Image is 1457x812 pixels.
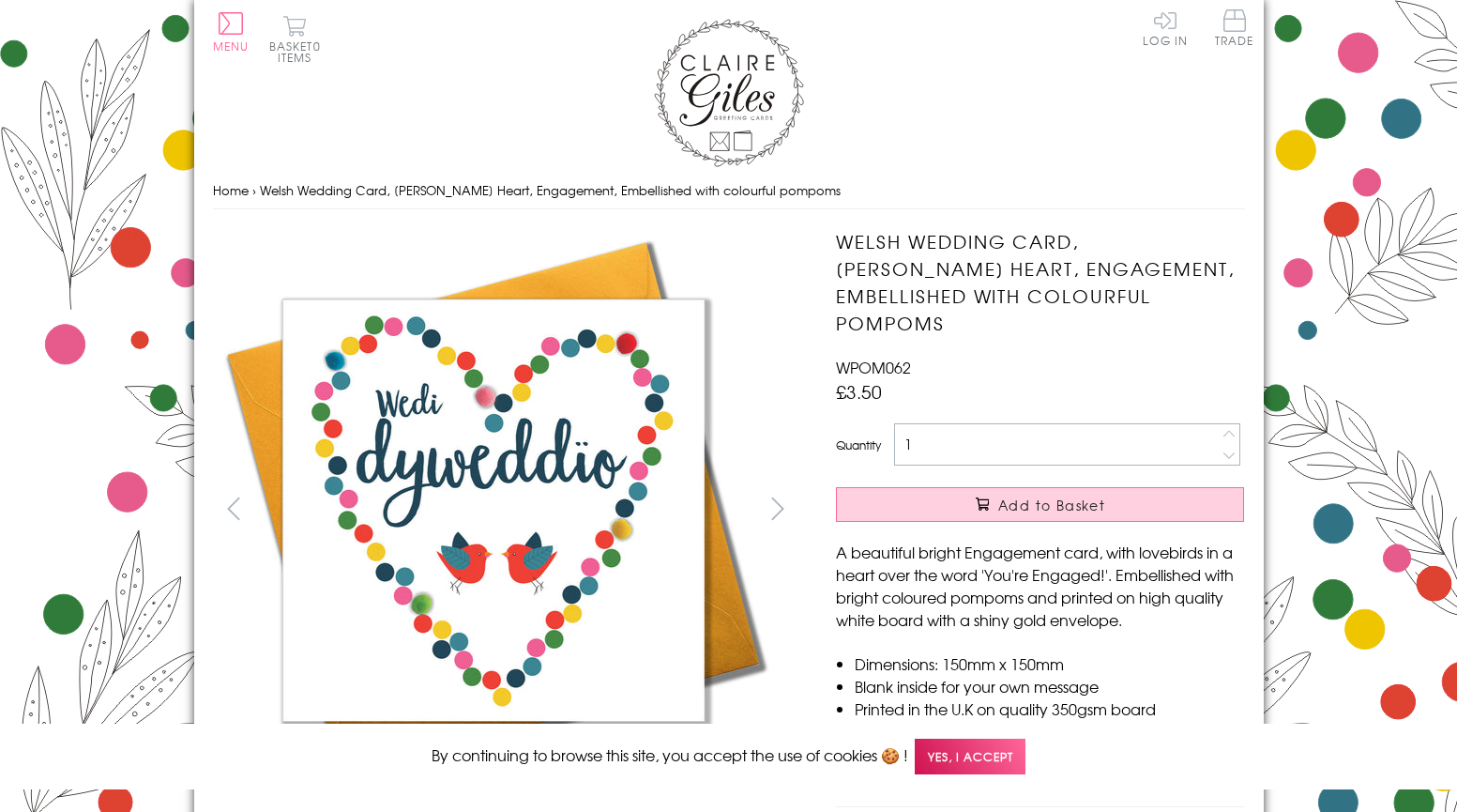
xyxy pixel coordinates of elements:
[836,437,881,453] label: Quantity
[1143,9,1188,46] a: Log In
[213,12,250,52] button: Menu
[855,652,1244,675] li: Dimensions: 150mm x 150mm
[213,172,1245,210] nav: breadcrumbs
[213,181,249,199] a: Home
[998,496,1105,514] span: Add to Basket
[836,228,1244,336] h1: Welsh Wedding Card, [PERSON_NAME] Heart, Engagement, Embellished with colourful pompoms
[836,487,1244,522] button: Add to Basket
[1215,9,1254,50] a: Trade
[836,356,911,378] span: WPOM062
[260,181,841,199] span: Welsh Wedding Card, [PERSON_NAME] Heart, Engagement, Embellished with colourful pompoms
[855,697,1244,720] li: Printed in the U.K on quality 350gsm board
[269,15,321,63] button: Basket0 items
[855,720,1244,743] li: Comes wrapped in Compostable bag
[252,181,256,199] span: ›
[1215,9,1254,46] span: Trade
[213,38,250,54] span: Menu
[278,38,321,66] span: 0 items
[836,378,882,405] span: £3.50
[836,541,1244,631] p: A beautiful bright Engagement card, with lovebirds in a heart over the word 'You're Engaged!'. Em...
[213,228,776,791] img: Welsh Wedding Card, Dotty Heart, Engagement, Embellished with colourful pompoms
[213,487,255,529] button: prev
[855,675,1244,697] li: Blank inside for your own message
[756,487,798,529] button: next
[915,739,1025,775] span: Yes, I accept
[654,19,804,167] img: Claire Giles Greetings Cards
